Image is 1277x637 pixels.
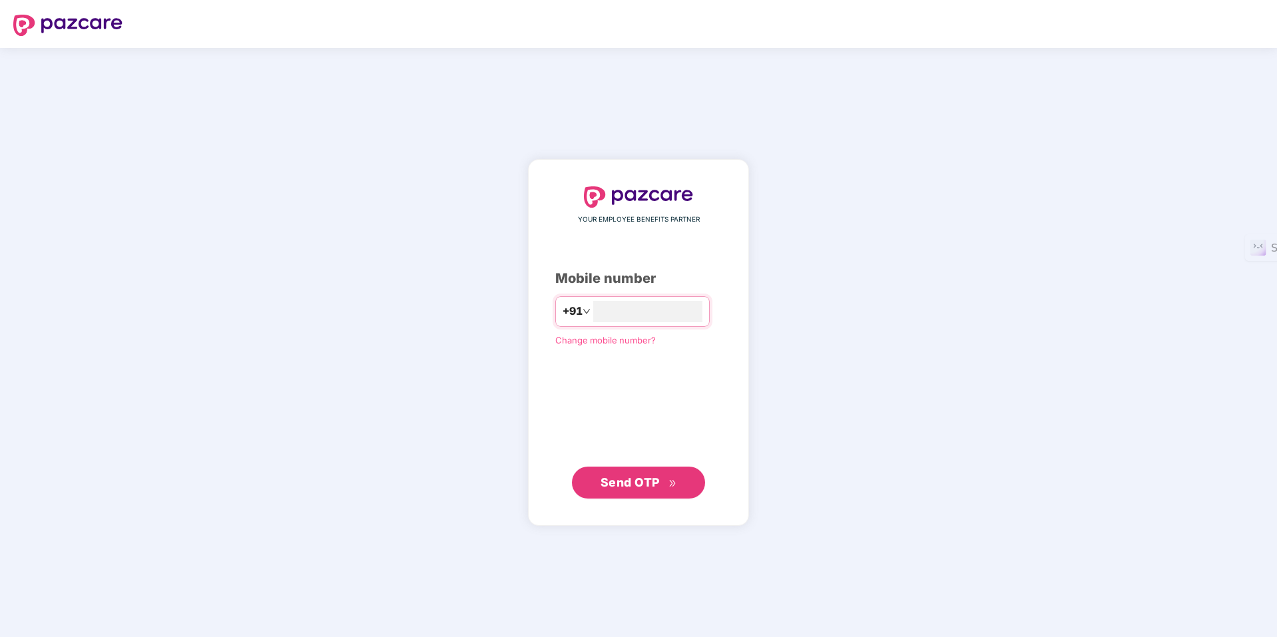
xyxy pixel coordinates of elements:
[584,186,693,208] img: logo
[555,268,722,289] div: Mobile number
[555,335,656,345] a: Change mobile number?
[572,467,705,499] button: Send OTPdouble-right
[563,303,583,319] span: +91
[578,214,700,225] span: YOUR EMPLOYEE BENEFITS PARTNER
[668,479,677,488] span: double-right
[601,475,660,489] span: Send OTP
[583,308,591,316] span: down
[13,15,123,36] img: logo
